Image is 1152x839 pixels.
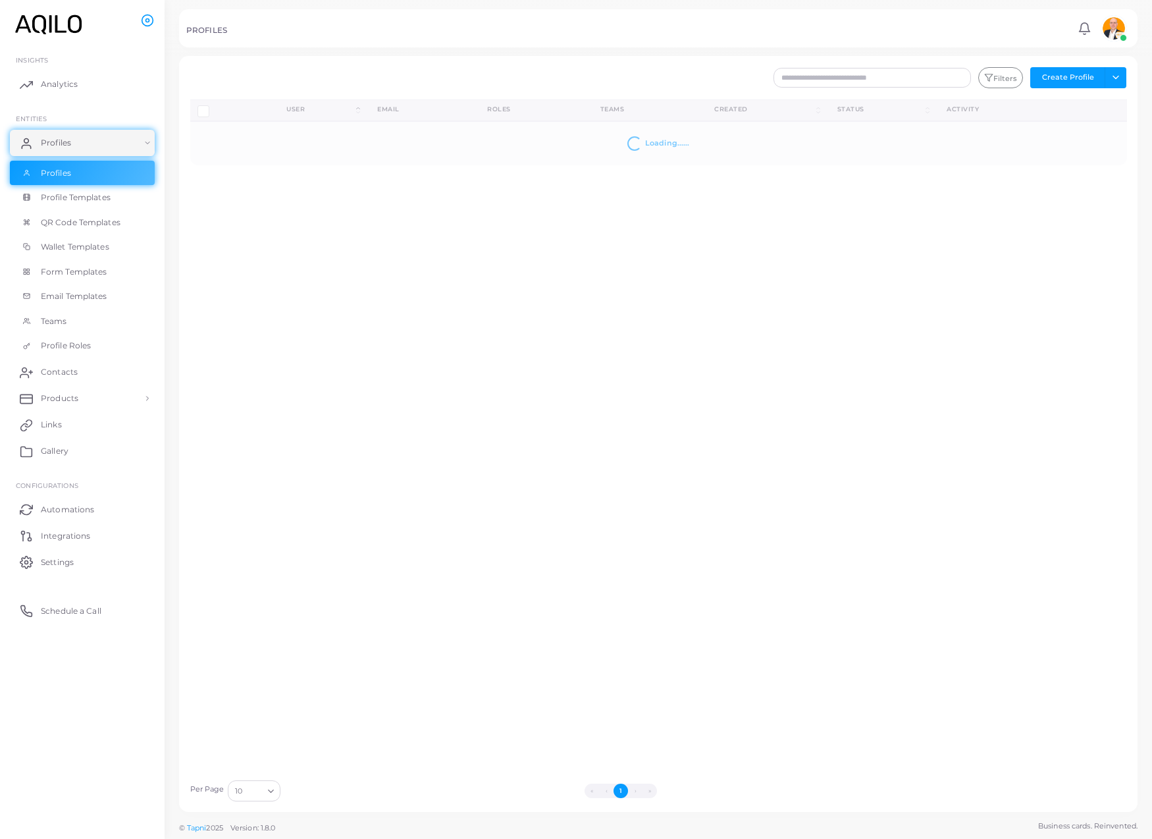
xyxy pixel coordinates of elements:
[10,309,155,334] a: Teams
[12,13,85,37] img: logo
[16,56,48,64] span: INSIGHTS
[10,496,155,522] a: Automations
[41,315,67,327] span: Teams
[645,138,689,148] strong: Loading......
[41,78,78,90] span: Analytics
[41,217,120,229] span: QR Code Templates
[1038,821,1138,832] span: Business cards. Reinvented.
[286,105,353,114] div: User
[10,597,155,624] a: Schedule a Call
[714,105,814,114] div: Created
[41,392,78,404] span: Products
[41,290,107,302] span: Email Templates
[614,784,628,798] button: Go to page 1
[41,167,71,179] span: Profiles
[186,26,227,35] h5: PROFILES
[947,105,1050,114] div: activity
[10,385,155,412] a: Products
[41,192,111,203] span: Profile Templates
[1030,67,1105,88] button: Create Profile
[1101,15,1127,41] img: avatar
[10,438,155,464] a: Gallery
[10,522,155,549] a: Integrations
[41,241,109,253] span: Wallet Templates
[190,99,273,121] th: Row-selection
[10,284,155,309] a: Email Templates
[230,823,276,832] span: Version: 1.8.0
[10,130,155,156] a: Profiles
[487,105,571,114] div: Roles
[10,412,155,438] a: Links
[1064,99,1127,121] th: Action
[16,115,47,122] span: ENTITIES
[10,549,155,575] a: Settings
[284,784,958,798] ul: Pagination
[41,340,91,352] span: Profile Roles
[228,780,280,801] div: Search for option
[41,445,68,457] span: Gallery
[10,210,155,235] a: QR Code Templates
[179,823,275,834] span: ©
[16,481,78,489] span: Configurations
[10,259,155,284] a: Form Templates
[206,823,223,834] span: 2025
[41,530,90,542] span: Integrations
[10,161,155,186] a: Profiles
[235,784,242,798] span: 10
[41,556,74,568] span: Settings
[978,67,1023,88] button: Filters
[190,784,224,795] label: Per Page
[10,185,155,210] a: Profile Templates
[377,105,458,114] div: Email
[41,419,62,431] span: Links
[10,234,155,259] a: Wallet Templates
[41,137,71,149] span: Profiles
[244,784,263,798] input: Search for option
[41,266,107,278] span: Form Templates
[41,366,78,378] span: Contacts
[41,605,101,617] span: Schedule a Call
[10,333,155,358] a: Profile Roles
[10,71,155,97] a: Analytics
[1097,15,1130,41] a: avatar
[10,359,155,385] a: Contacts
[187,823,207,832] a: Tapni
[41,504,94,516] span: Automations
[837,105,923,114] div: Status
[600,105,686,114] div: Teams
